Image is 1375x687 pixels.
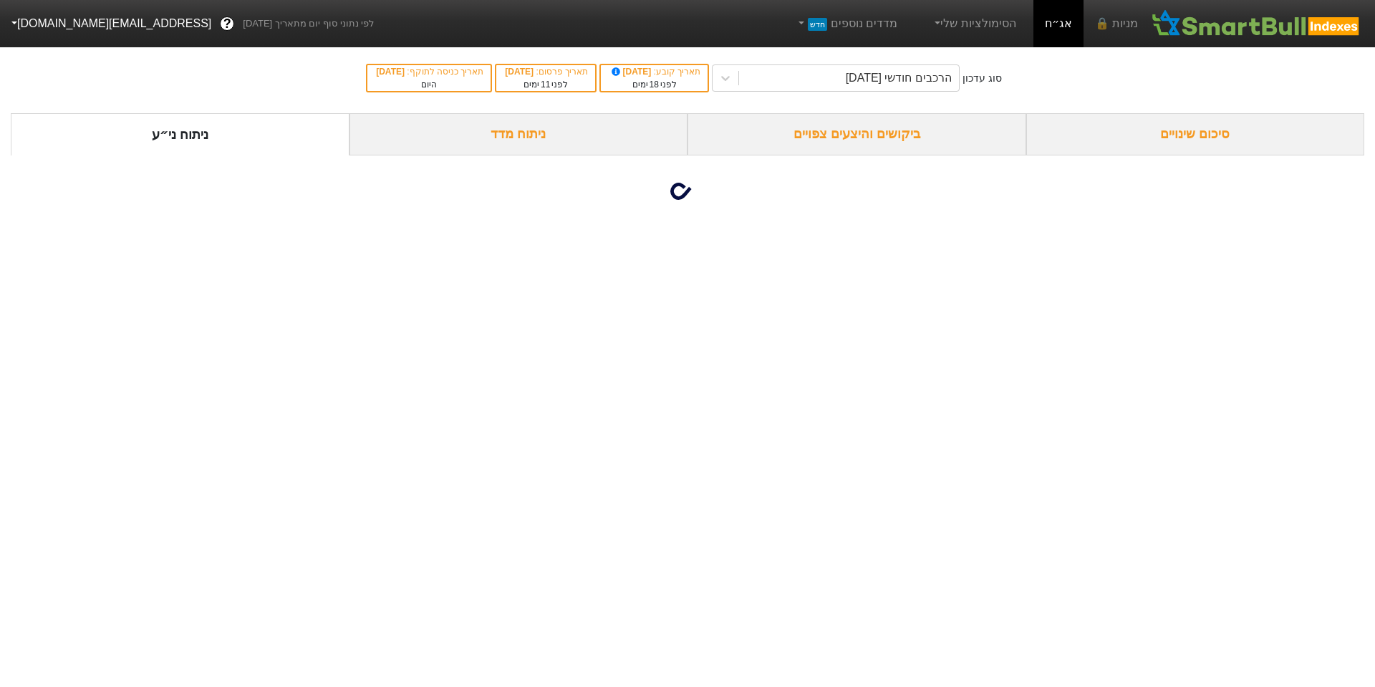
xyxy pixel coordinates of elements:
div: לפני ימים [503,78,588,91]
span: לפי נתוני סוף יום מתאריך [DATE] [243,16,374,31]
div: ניתוח מדד [349,113,688,155]
span: היום [421,80,437,90]
div: ניתוח ני״ע [11,113,349,155]
div: סוג עדכון [962,71,1002,86]
span: [DATE] [609,67,654,77]
span: [DATE] [376,67,407,77]
div: הרכבים חודשי [DATE] [846,69,952,87]
div: תאריך קובע : [608,65,700,78]
span: [DATE] [505,67,536,77]
div: תאריך פרסום : [503,65,588,78]
span: ? [223,14,231,34]
div: ביקושים והיצעים צפויים [687,113,1026,155]
a: הסימולציות שלי [926,9,1022,38]
img: SmartBull [1149,9,1364,38]
a: מדדים נוספיםחדש [789,9,903,38]
img: loading... [670,174,705,208]
span: חדש [808,18,827,31]
span: 11 [541,80,550,90]
div: סיכום שינויים [1026,113,1365,155]
div: לפני ימים [608,78,700,91]
span: 18 [650,80,659,90]
div: תאריך כניסה לתוקף : [375,65,483,78]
